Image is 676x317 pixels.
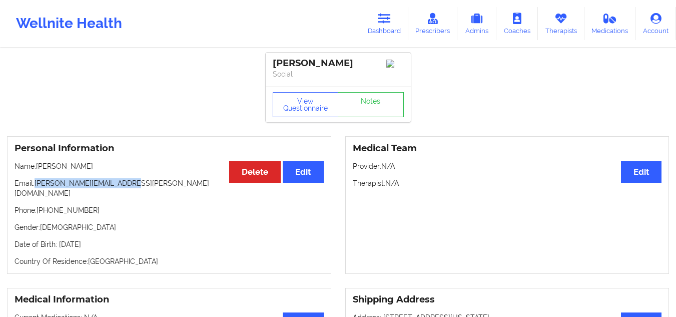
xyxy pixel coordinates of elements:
a: Coaches [496,7,538,40]
p: Social [273,69,404,79]
h3: Shipping Address [353,294,662,305]
button: Edit [283,161,323,183]
a: Dashboard [360,7,408,40]
button: View Questionnaire [273,92,339,117]
h3: Medical Information [15,294,324,305]
button: Edit [621,161,661,183]
p: Date of Birth: [DATE] [15,239,324,249]
button: Delete [229,161,281,183]
h3: Personal Information [15,143,324,154]
img: Image%2Fplaceholer-image.png [386,60,404,68]
div: [PERSON_NAME] [273,58,404,69]
a: Notes [338,92,404,117]
h3: Medical Team [353,143,662,154]
p: Country Of Residence: [GEOGRAPHIC_DATA] [15,256,324,266]
p: Email: [PERSON_NAME][EMAIL_ADDRESS][PERSON_NAME][DOMAIN_NAME] [15,178,324,198]
p: Name: [PERSON_NAME] [15,161,324,171]
p: Therapist: N/A [353,178,662,188]
a: Medications [584,7,636,40]
a: Prescribers [408,7,458,40]
a: Admins [457,7,496,40]
a: Account [635,7,676,40]
p: Phone: [PHONE_NUMBER] [15,205,324,215]
a: Therapists [538,7,584,40]
p: Gender: [DEMOGRAPHIC_DATA] [15,222,324,232]
p: Provider: N/A [353,161,662,171]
